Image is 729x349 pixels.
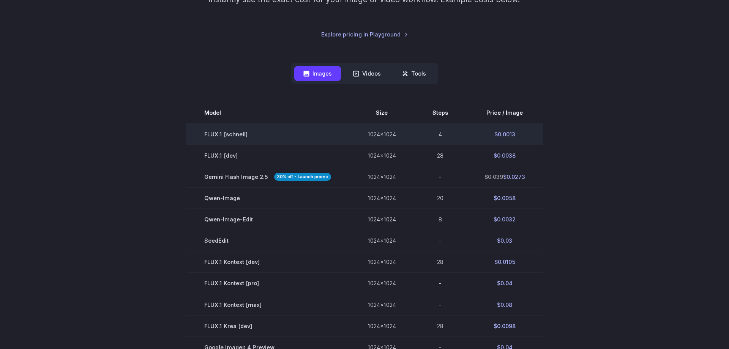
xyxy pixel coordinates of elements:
td: SeedEdit [186,230,349,251]
td: 28 [414,315,466,336]
td: $0.0273 [466,166,543,188]
td: FLUX.1 [dev] [186,145,349,166]
th: Size [349,102,414,123]
td: 1024x1024 [349,251,414,273]
td: 1024x1024 [349,123,414,145]
td: $0.0058 [466,188,543,209]
td: $0.0013 [466,123,543,145]
td: 20 [414,188,466,209]
span: Gemini Flash Image 2.5 [204,172,331,181]
td: FLUX.1 Krea [dev] [186,315,349,336]
button: Tools [393,66,435,81]
a: Explore pricing in Playground [321,30,408,39]
td: 4 [414,123,466,145]
td: - [414,273,466,294]
td: 1024x1024 [349,315,414,336]
td: 1024x1024 [349,294,414,315]
th: Steps [414,102,466,123]
td: 28 [414,251,466,273]
td: 1024x1024 [349,273,414,294]
td: $0.0032 [466,209,543,230]
s: $0.039 [484,174,503,180]
th: Model [186,102,349,123]
td: 8 [414,209,466,230]
th: Price / Image [466,102,543,123]
td: $0.03 [466,230,543,251]
td: 1024x1024 [349,230,414,251]
td: $0.08 [466,294,543,315]
td: $0.0038 [466,145,543,166]
td: FLUX.1 Kontext [max] [186,294,349,315]
td: 1024x1024 [349,145,414,166]
td: 28 [414,145,466,166]
td: 1024x1024 [349,166,414,188]
td: - [414,294,466,315]
td: 1024x1024 [349,188,414,209]
td: $0.04 [466,273,543,294]
td: FLUX.1 Kontext [dev] [186,251,349,273]
button: Videos [344,66,390,81]
td: Qwen-Image-Edit [186,209,349,230]
strong: 30% off - Launch promo [274,173,331,181]
td: 1024x1024 [349,209,414,230]
td: - [414,230,466,251]
td: FLUX.1 [schnell] [186,123,349,145]
td: FLUX.1 Kontext [pro] [186,273,349,294]
td: Qwen-Image [186,188,349,209]
td: $0.0098 [466,315,543,336]
button: Images [294,66,341,81]
td: - [414,166,466,188]
td: $0.0105 [466,251,543,273]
